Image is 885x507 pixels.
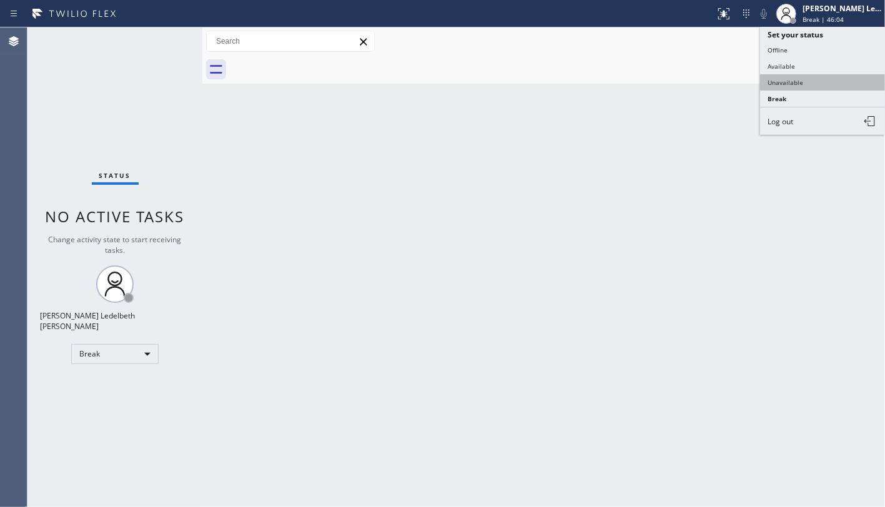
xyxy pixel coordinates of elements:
div: Break [71,344,159,364]
span: No active tasks [46,206,185,227]
div: [PERSON_NAME] Ledelbeth [PERSON_NAME] [803,3,881,14]
div: [PERSON_NAME] Ledelbeth [PERSON_NAME] [40,310,190,332]
input: Search [207,31,374,51]
span: Status [99,171,131,180]
span: Break | 46:04 [803,15,844,24]
span: Change activity state to start receiving tasks. [49,234,182,255]
button: Mute [755,5,773,22]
